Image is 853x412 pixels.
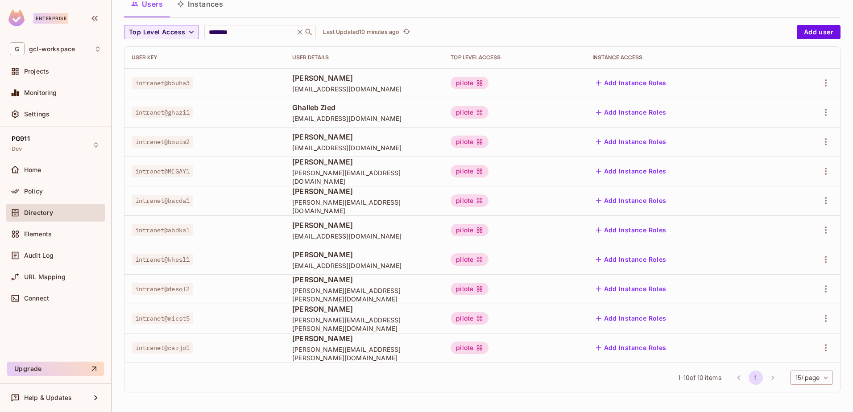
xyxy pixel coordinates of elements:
[132,254,193,265] span: intranet@khesl1
[292,275,436,284] span: [PERSON_NAME]
[292,334,436,343] span: [PERSON_NAME]
[132,136,193,148] span: intranet@bouim2
[592,341,670,355] button: Add Instance Roles
[451,194,489,207] div: pilote
[292,186,436,196] span: [PERSON_NAME]
[292,103,436,112] span: Ghalleb Zied
[124,25,199,39] button: Top Level Access
[451,165,489,177] div: pilote
[451,283,489,295] div: pilote
[24,68,49,75] span: Projects
[292,220,436,230] span: [PERSON_NAME]
[7,362,104,376] button: Upgrade
[24,209,53,216] span: Directory
[790,371,833,385] div: 15 / page
[24,273,66,280] span: URL Mapping
[451,54,578,61] div: Top Level Access
[401,27,412,37] button: refresh
[24,188,43,195] span: Policy
[592,223,670,237] button: Add Instance Roles
[132,283,193,295] span: intranet@desol2
[132,165,193,177] span: intranet@MEGAY1
[292,169,436,185] span: [PERSON_NAME][EMAIL_ADDRESS][DOMAIN_NAME]
[132,54,278,61] div: User Key
[12,145,22,152] span: Dev
[24,394,72,401] span: Help & Updates
[24,231,52,238] span: Elements
[292,198,436,215] span: [PERSON_NAME][EMAIL_ADDRESS][DOMAIN_NAME]
[451,312,489,325] div: pilote
[451,106,489,119] div: pilote
[451,224,489,236] div: pilote
[24,295,49,302] span: Connect
[292,54,436,61] div: User Details
[24,252,54,259] span: Audit Log
[24,166,41,173] span: Home
[292,250,436,260] span: [PERSON_NAME]
[797,25,841,39] button: Add user
[132,77,193,89] span: intranet@bouha3
[451,136,489,148] div: pilote
[451,77,489,89] div: pilote
[403,28,410,37] span: refresh
[292,157,436,167] span: [PERSON_NAME]
[10,42,25,55] span: G
[132,313,193,324] span: intranet@micst5
[592,282,670,296] button: Add Instance Roles
[129,27,185,38] span: Top Level Access
[592,135,670,149] button: Add Instance Roles
[749,371,763,385] button: page 1
[592,54,773,61] div: Instance Access
[592,311,670,325] button: Add Instance Roles
[292,304,436,314] span: [PERSON_NAME]
[292,73,436,83] span: [PERSON_NAME]
[678,373,721,383] span: 1 - 10 of 10 items
[132,342,193,354] span: intranet@carjo1
[292,114,436,123] span: [EMAIL_ADDRESS][DOMAIN_NAME]
[132,107,193,118] span: intranet@ghazi1
[592,164,670,178] button: Add Instance Roles
[292,132,436,142] span: [PERSON_NAME]
[323,29,399,36] p: Last Updated 10 minutes ago
[292,144,436,152] span: [EMAIL_ADDRESS][DOMAIN_NAME]
[292,232,436,240] span: [EMAIL_ADDRESS][DOMAIN_NAME]
[12,135,30,142] span: PG911
[132,195,193,206] span: intranet@bacda1
[24,89,57,96] span: Monitoring
[730,371,781,385] nav: pagination navigation
[451,253,489,266] div: pilote
[592,194,670,208] button: Add Instance Roles
[592,76,670,90] button: Add Instance Roles
[451,342,489,354] div: pilote
[292,85,436,93] span: [EMAIL_ADDRESS][DOMAIN_NAME]
[29,45,75,53] span: Workspace: gcl-workspace
[292,286,436,303] span: [PERSON_NAME][EMAIL_ADDRESS][PERSON_NAME][DOMAIN_NAME]
[592,105,670,119] button: Add Instance Roles
[592,252,670,267] button: Add Instance Roles
[292,345,436,362] span: [PERSON_NAME][EMAIL_ADDRESS][PERSON_NAME][DOMAIN_NAME]
[292,261,436,270] span: [EMAIL_ADDRESS][DOMAIN_NAME]
[8,10,25,26] img: SReyMgAAAABJRU5ErkJggg==
[399,27,412,37] span: Click to refresh data
[24,111,50,118] span: Settings
[33,13,68,24] div: Enterprise
[132,224,193,236] span: intranet@abdka1
[292,316,436,333] span: [PERSON_NAME][EMAIL_ADDRESS][PERSON_NAME][DOMAIN_NAME]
